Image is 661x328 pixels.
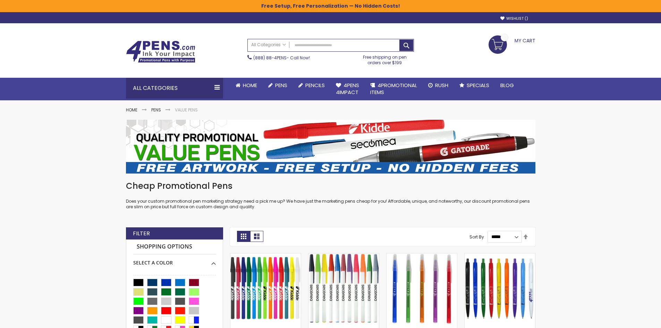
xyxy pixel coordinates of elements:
[500,82,514,89] span: Blog
[308,253,379,324] img: Belfast Value Stick Pen
[133,230,150,237] strong: Filter
[126,120,535,174] img: Value Pens
[423,78,454,93] a: Rush
[469,234,484,239] label: Sort By
[230,78,263,93] a: Home
[370,82,417,96] span: 4PROMOTIONAL ITEMS
[126,107,137,113] a: Home
[308,253,379,259] a: Belfast Value Stick Pen
[293,78,330,93] a: Pencils
[336,82,359,96] span: 4Pens 4impact
[151,107,161,113] a: Pens
[175,107,198,113] strong: Value Pens
[126,41,195,63] img: 4Pens Custom Pens and Promotional Products
[387,253,457,259] a: Belfast Translucent Value Stick Pen
[133,239,216,254] strong: Shopping Options
[365,78,423,100] a: 4PROMOTIONALITEMS
[237,231,250,242] strong: Grid
[243,82,257,89] span: Home
[230,253,301,324] img: Belfast B Value Stick Pen
[435,82,448,89] span: Rush
[126,78,223,99] div: All Categories
[126,180,535,210] div: Does your custom promotional pen marketing strategy need a pick me up? We have just the marketing...
[495,78,519,93] a: Blog
[356,52,414,66] div: Free shipping on pen orders over $199
[387,253,457,324] img: Belfast Translucent Value Stick Pen
[251,42,286,48] span: All Categories
[263,78,293,93] a: Pens
[230,253,301,259] a: Belfast B Value Stick Pen
[465,253,535,259] a: Custom Cambria Plastic Retractable Ballpoint Pen - Monochromatic Body Color
[248,39,289,51] a: All Categories
[465,253,535,324] img: Custom Cambria Plastic Retractable Ballpoint Pen - Monochromatic Body Color
[467,82,489,89] span: Specials
[500,16,528,21] a: Wishlist
[133,254,216,266] div: Select A Color
[275,82,287,89] span: Pens
[305,82,325,89] span: Pencils
[253,55,310,61] span: - Call Now!
[330,78,365,100] a: 4Pens4impact
[454,78,495,93] a: Specials
[126,180,535,192] h1: Cheap Promotional Pens
[253,55,287,61] a: (888) 88-4PENS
